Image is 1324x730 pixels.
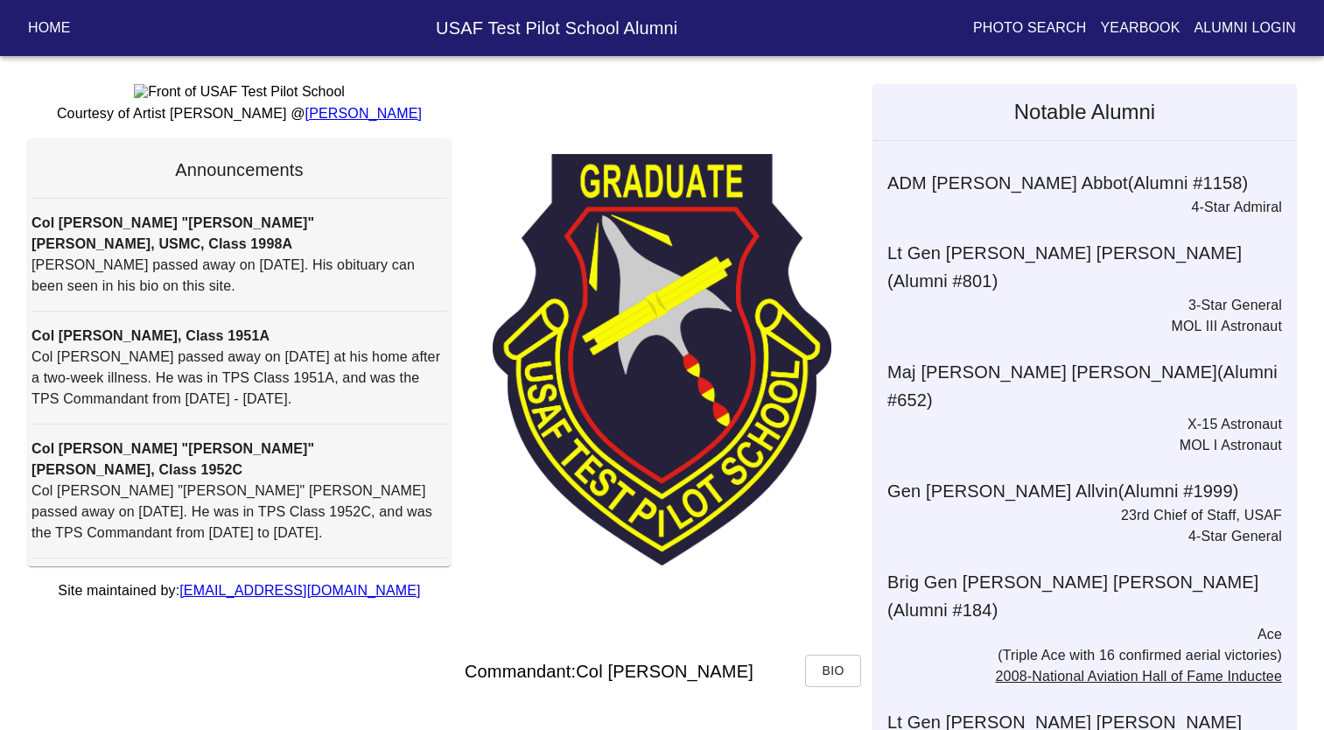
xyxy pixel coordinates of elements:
[873,316,1282,337] p: MOL III Astronaut
[1093,12,1187,44] button: Yearbook
[873,197,1282,218] p: 4-Star Admiral
[873,84,1296,140] h5: Notable Alumni
[887,568,1296,624] h6: Brig Gen [PERSON_NAME] [PERSON_NAME] (Alumni # 184 )
[32,215,314,251] strong: Col [PERSON_NAME] "[PERSON_NAME]" [PERSON_NAME], USMC, Class 1998A
[819,660,847,682] span: Bio
[887,169,1296,197] h6: ADM [PERSON_NAME] Abbot (Alumni # 1158 )
[966,12,1094,44] button: Photo Search
[465,657,753,685] h6: Commandant: Col [PERSON_NAME]
[873,295,1282,316] p: 3-Star General
[873,414,1282,435] p: X-15 Astronaut
[305,106,423,121] a: [PERSON_NAME]
[873,645,1282,666] p: (Triple Ace with 16 confirmed aerial victories)
[805,655,861,687] button: Bio
[1100,18,1180,39] p: Yearbook
[32,156,447,184] h6: Announcements
[873,624,1282,645] p: Ace
[887,477,1296,505] h6: Gen [PERSON_NAME] Allvin (Alumni # 1999 )
[28,18,71,39] p: Home
[204,14,910,42] h6: USAF Test Pilot School Alumni
[493,154,830,565] img: TPS Patch
[1187,12,1304,44] button: Alumni Login
[21,12,78,44] button: Home
[887,239,1296,295] h6: Lt Gen [PERSON_NAME] [PERSON_NAME] (Alumni # 801 )
[179,583,420,598] a: [EMAIL_ADDRESS][DOMAIN_NAME]
[28,580,451,601] p: Site maintained by:
[32,441,314,477] strong: Col [PERSON_NAME] "[PERSON_NAME]" [PERSON_NAME], Class 1952C
[32,347,447,410] p: Col [PERSON_NAME] passed away on [DATE] at his home after a two-week illness. He was in TPS Class...
[32,481,447,544] p: Col [PERSON_NAME] "[PERSON_NAME]" [PERSON_NAME] passed away on [DATE]. He was in TPS Class 1952C,...
[134,84,345,100] img: Front of USAF Test Pilot School
[32,328,270,343] strong: Col [PERSON_NAME], Class 1951A
[996,669,1282,684] a: 2008-National Aviation Hall of Fame Inductee
[28,103,451,124] p: Courtesy of Artist [PERSON_NAME] @
[873,435,1282,456] p: MOL I Astronaut
[873,526,1282,547] p: 4-Star General
[887,358,1296,414] h6: Maj [PERSON_NAME] [PERSON_NAME] (Alumni # 652 )
[32,255,447,297] p: [PERSON_NAME] passed away on [DATE]. His obituary can been seen in his bio on this site.
[973,18,1087,39] p: Photo Search
[1194,18,1297,39] p: Alumni Login
[873,505,1282,526] p: 23rd Chief of Staff, USAF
